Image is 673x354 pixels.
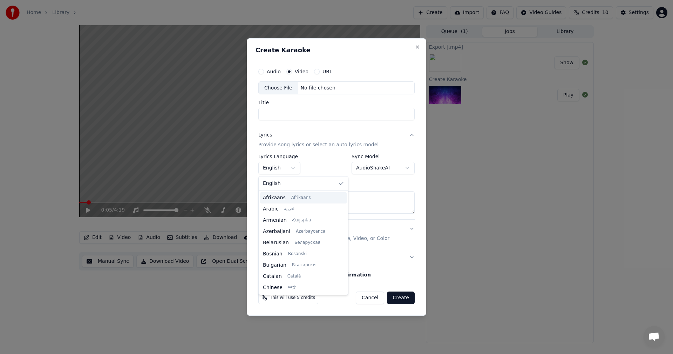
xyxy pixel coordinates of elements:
[284,206,295,212] span: العربية
[294,240,320,246] span: Беларуская
[263,217,287,224] span: Armenian
[292,262,315,268] span: Български
[263,228,290,235] span: Azerbaijani
[292,218,311,223] span: Հայերեն
[263,239,289,246] span: Belarusian
[263,251,283,258] span: Bosnian
[288,285,297,290] span: 中文
[263,206,278,213] span: Arabic
[291,195,311,201] span: Afrikaans
[263,262,286,269] span: Bulgarian
[263,194,286,201] span: Afrikaans
[287,274,301,279] span: Català
[263,284,283,291] span: Chinese
[296,229,325,234] span: Azərbaycanca
[263,180,281,187] span: English
[288,251,307,257] span: Bosanski
[263,273,282,280] span: Catalan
